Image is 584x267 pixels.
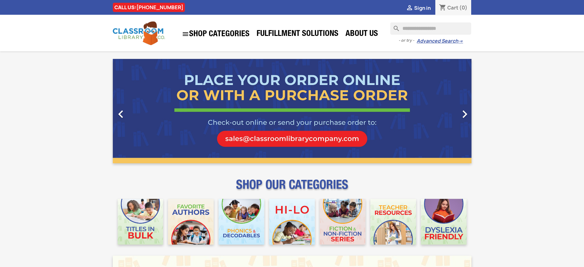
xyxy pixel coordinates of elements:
img: CLC_HiLo_Mobile.jpg [269,199,315,245]
i:  [457,106,472,122]
i: search [390,22,398,30]
img: CLC_Favorite_Authors_Mobile.jpg [168,199,214,245]
span: → [458,38,463,44]
input: Search [390,22,471,35]
a: SHOP CATEGORIES [179,27,253,41]
span: - or try - [399,37,417,44]
a: Next [418,59,471,163]
span: (0) [459,4,468,11]
ul: Carousel container [113,59,471,163]
i: shopping_cart [439,4,446,12]
img: CLC_Dyslexia_Mobile.jpg [421,199,467,245]
a: Fulfillment Solutions [254,28,342,41]
div: CALL US: [113,3,185,12]
img: CLC_Bulk_Mobile.jpg [118,199,163,245]
p: SHOP OUR CATEGORIES [113,183,471,194]
a: Advanced Search→ [417,38,463,44]
a: About Us [342,28,381,41]
img: CLC_Teacher_Resources_Mobile.jpg [370,199,416,245]
span: Cart [447,4,458,11]
i:  [406,5,413,12]
img: Classroom Library Company [113,21,165,45]
img: CLC_Fiction_Nonfiction_Mobile.jpg [320,199,365,245]
i:  [182,30,189,38]
img: CLC_Phonics_And_Decodables_Mobile.jpg [219,199,264,245]
a:  Sign in [406,5,431,11]
a: [PHONE_NUMBER] [136,4,183,11]
i:  [113,106,128,122]
span: Sign in [414,5,431,11]
a: Previous [113,59,167,163]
